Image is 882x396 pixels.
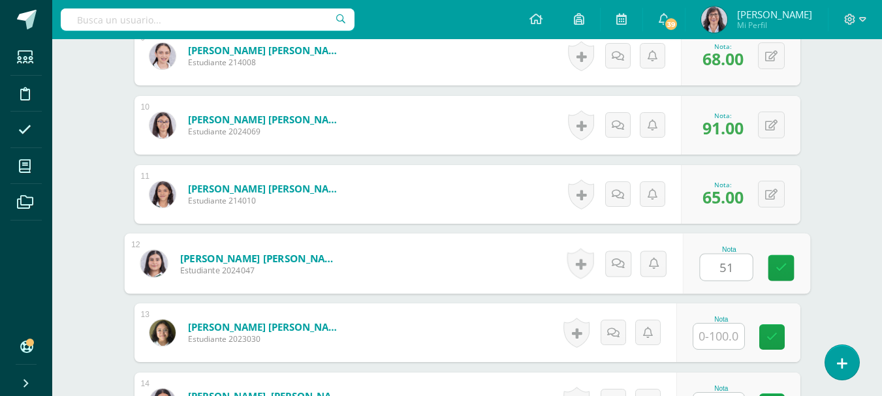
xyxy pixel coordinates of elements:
input: 0-100.0 [700,254,752,281]
div: Nota [693,385,750,392]
input: 0-100.0 [693,324,744,349]
a: [PERSON_NAME] [PERSON_NAME] [188,182,345,195]
a: [PERSON_NAME] [PERSON_NAME] [180,251,341,265]
span: Mi Perfil [737,20,812,31]
a: [PERSON_NAME] [PERSON_NAME] [188,44,345,57]
img: 31efdf5f0df07e300c5e2901d5fdf21f.png [150,320,176,346]
img: 114f06e19ce4e9b76100ab9b9f8e7f8c.png [150,181,176,207]
div: Nota: [702,42,744,51]
a: [PERSON_NAME] [PERSON_NAME] [188,113,345,126]
span: Estudiante 214010 [188,195,345,206]
input: Busca un usuario... [61,8,354,31]
span: 39 [664,17,678,31]
img: 5eee5b18ccf6c545a09a349c2187a7a7.png [150,43,176,69]
span: Estudiante 2024047 [180,265,341,277]
img: a26598ed205341e56e159f72e7f20684.png [150,112,176,138]
img: aa844329c5ddd0f4d2dcee79aa38532b.png [701,7,727,33]
div: Nota: [702,180,744,189]
span: 91.00 [702,117,744,139]
img: 130fd304cb0ced827fbe32d75afe8404.png [140,250,167,277]
div: Nota [699,246,759,253]
div: Nota [693,316,750,323]
span: [PERSON_NAME] [737,8,812,21]
span: 68.00 [702,48,744,70]
span: 65.00 [702,186,744,208]
div: Nota: [702,111,744,120]
a: [PERSON_NAME] [PERSON_NAME] [188,320,345,333]
span: Estudiante 2024069 [188,126,345,137]
span: Estudiante 214008 [188,57,345,68]
span: Estudiante 2023030 [188,333,345,344]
